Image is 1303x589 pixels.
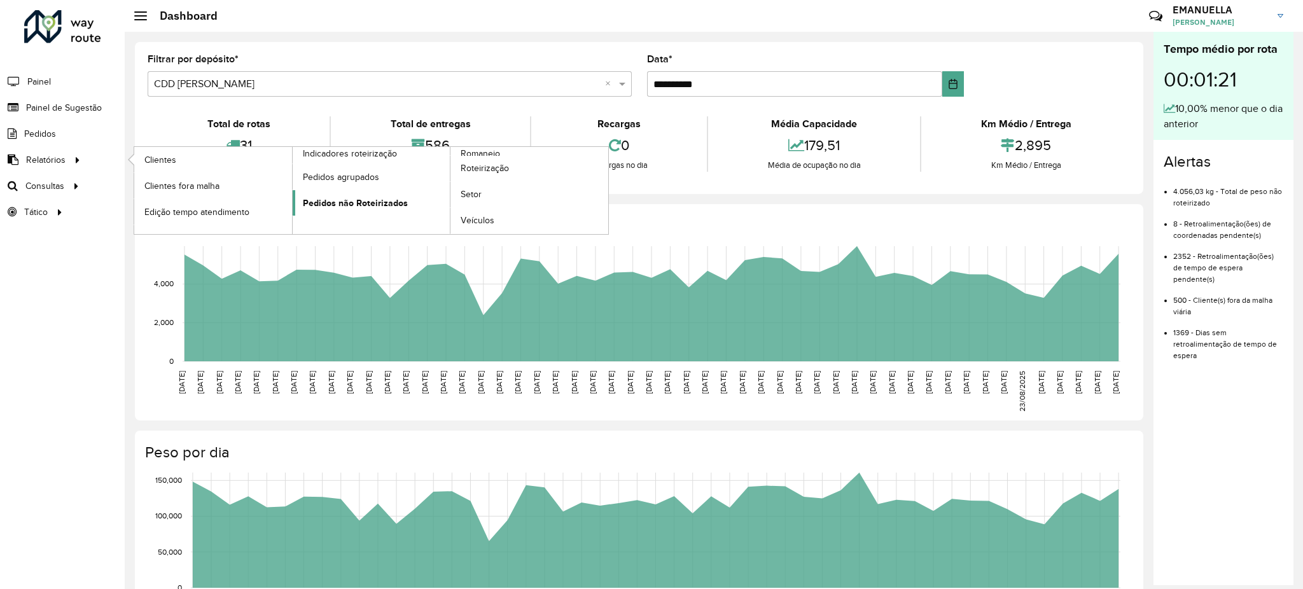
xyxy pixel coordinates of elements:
text: [DATE] [365,371,373,394]
text: [DATE] [944,371,952,394]
div: Recargas [534,116,704,132]
a: Clientes [134,147,292,172]
span: Pedidos não Roteirizados [303,197,408,210]
text: [DATE] [215,371,223,394]
h4: Alertas [1164,153,1283,171]
text: [DATE] [700,371,709,394]
label: Data [647,52,672,67]
text: [DATE] [1000,371,1008,394]
li: 2352 - Retroalimentação(ões) de tempo de espera pendente(s) [1173,241,1283,285]
div: 2,895 [924,132,1127,159]
li: 1369 - Dias sem retroalimentação de tempo de espera [1173,317,1283,361]
text: [DATE] [551,371,559,394]
div: 00:01:21 [1164,58,1283,101]
span: Pedidos [24,127,56,141]
text: 50,000 [158,548,182,556]
span: Painel de Sugestão [26,101,102,114]
text: [DATE] [327,371,335,394]
text: [DATE] [589,371,597,394]
text: [DATE] [738,371,746,394]
div: 31 [151,132,326,159]
text: [DATE] [776,371,784,394]
a: Edição tempo atendimento [134,199,292,225]
div: Total de entregas [334,116,527,132]
li: 500 - Cliente(s) fora da malha viária [1173,285,1283,317]
div: 0 [534,132,704,159]
span: Tático [24,205,48,219]
li: 4.056,03 kg - Total de peso não roteirizado [1173,176,1283,209]
text: [DATE] [812,371,821,394]
span: [PERSON_NAME] [1173,17,1268,28]
text: [DATE] [962,371,970,394]
text: [DATE] [645,371,653,394]
span: Roteirização [461,162,509,175]
label: Filtrar por depósito [148,52,239,67]
text: [DATE] [1056,371,1064,394]
div: Recargas no dia [534,159,704,172]
text: [DATE] [570,371,578,394]
text: [DATE] [850,371,858,394]
text: 23/08/2025 [1018,371,1026,412]
text: [DATE] [477,371,485,394]
h2: Dashboard [147,9,218,23]
text: [DATE] [1093,371,1101,394]
span: Setor [461,188,482,201]
text: [DATE] [196,371,204,394]
a: Romaneio [293,147,609,234]
a: Pedidos agrupados [293,164,450,190]
text: [DATE] [1074,371,1082,394]
a: Indicadores roteirização [134,147,450,234]
div: Tempo médio por rota [1164,41,1283,58]
text: [DATE] [421,371,429,394]
text: [DATE] [383,371,391,394]
text: [DATE] [794,371,802,394]
span: Clear all [605,76,616,92]
span: Consultas [25,179,64,193]
text: [DATE] [345,371,354,394]
span: Veículos [461,214,494,227]
div: 586 [334,132,527,159]
text: [DATE] [289,371,298,394]
h3: EMANUELLA [1173,4,1268,16]
text: [DATE] [513,371,522,394]
div: Total de rotas [151,116,326,132]
text: [DATE] [308,371,316,394]
text: 150,000 [155,476,182,484]
button: Choose Date [942,71,965,97]
text: [DATE] [1111,371,1120,394]
div: 10,00% menor que o dia anterior [1164,101,1283,132]
text: [DATE] [401,371,410,394]
text: [DATE] [906,371,914,394]
div: Média de ocupação no dia [711,159,917,172]
text: [DATE] [178,371,186,394]
span: Relatórios [26,153,66,167]
text: [DATE] [888,371,896,394]
span: Edição tempo atendimento [144,205,249,219]
span: Pedidos agrupados [303,170,379,184]
span: Romaneio [461,147,500,160]
span: Clientes fora malha [144,179,219,193]
span: Clientes [144,153,176,167]
text: [DATE] [981,371,989,394]
div: Km Médio / Entrega [924,159,1127,172]
text: [DATE] [495,371,503,394]
text: [DATE] [533,371,541,394]
text: 2,000 [154,318,174,326]
text: [DATE] [663,371,671,394]
div: Km Médio / Entrega [924,116,1127,132]
a: Contato Rápido [1142,3,1169,30]
text: 4,000 [154,280,174,288]
a: Veículos [450,208,608,233]
text: [DATE] [868,371,877,394]
span: Indicadores roteirização [303,147,397,160]
text: [DATE] [626,371,634,394]
text: [DATE] [682,371,690,394]
a: Setor [450,182,608,207]
text: [DATE] [1037,371,1045,394]
h4: Peso por dia [145,443,1131,462]
li: 8 - Retroalimentação(ões) de coordenadas pendente(s) [1173,209,1283,241]
span: Painel [27,75,51,88]
div: 179,51 [711,132,917,159]
text: 100,000 [155,512,182,520]
text: [DATE] [832,371,840,394]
